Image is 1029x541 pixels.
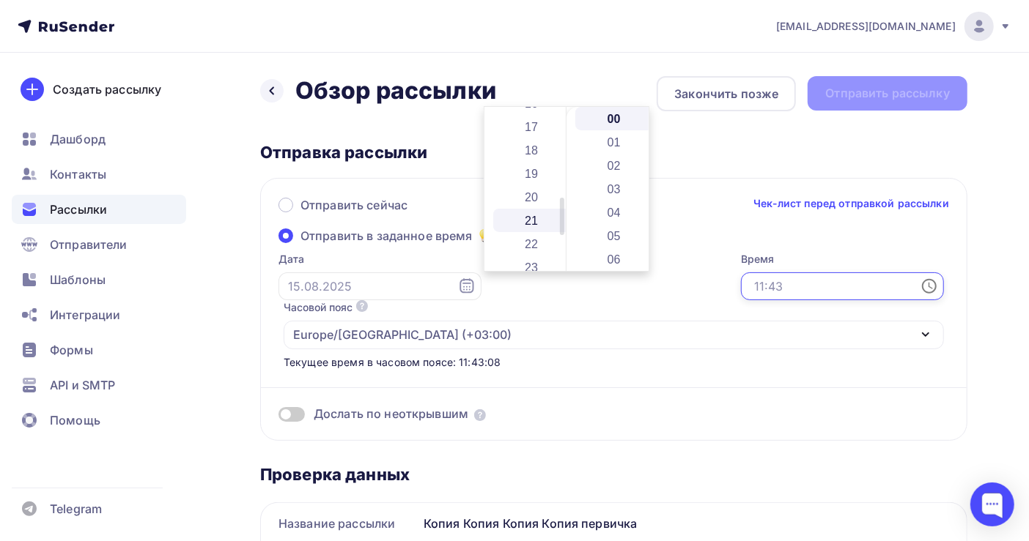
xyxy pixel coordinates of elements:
[493,162,572,185] li: 19
[50,500,102,518] span: Telegram
[674,85,778,102] div: Закончить позже
[7,7,134,38] p: г. [GEOGRAPHIC_DATA]
[12,335,186,365] a: Формы
[50,201,107,218] span: Рассылки
[284,355,944,370] div: Текущее время в часовом поясе: 11:43:08
[741,272,944,300] input: 11:43
[144,210,226,225] strong: регистрация
[279,252,482,266] label: Дата
[50,411,100,429] span: Помощь
[776,19,956,34] span: [EMAIL_ADDRESS][DOMAIN_NAME]
[50,236,128,253] span: Отправители
[7,209,416,227] p: Кратко о Программе и
[38,168,386,194] a: РЕГИСТРАЦИЯ
[575,247,654,271] li: 06
[12,124,186,154] a: Дашборд
[149,29,416,50] p: Онлайн
[575,177,654,201] li: 03
[50,165,106,183] span: Контакты
[493,115,572,138] li: 17
[149,7,416,29] p: [DATE]
[295,76,496,105] h2: Обзор рассылки
[50,341,93,359] span: Формы
[293,326,512,343] div: Europe/[GEOGRAPHIC_DATA] (+03:00)
[15,95,407,111] a: «Первичка»: что и как проверяют контролирующие органы.
[7,244,375,291] strong: 1. Последние изменения в правилах оформления и ведения первичной документации Первичные документы...
[493,255,572,279] li: 23
[493,185,572,209] li: 20
[493,209,572,232] li: 21
[12,195,186,224] a: Рассылки
[260,464,967,485] div: Проверка данных
[314,406,468,422] span: Дослать по неоткрывшим
[575,130,654,154] li: 01
[53,81,161,98] div: Создать рассылку
[169,174,255,188] span: РЕГИСТРАЦИЯ
[493,232,572,255] li: 22
[284,300,353,315] div: Часовой пояс
[260,142,967,163] div: Отправка рассылки
[279,272,482,300] input: 15.08.2025
[575,107,654,130] li: 00
[50,130,106,148] span: Дашборд
[300,227,473,245] span: Отправить в заданное время
[12,230,186,259] a: Отправители
[12,160,186,189] a: Контакты
[753,196,949,211] a: Чек-лист перед отправкой рассылки
[741,252,944,266] label: Время
[7,242,416,485] div: Loremipsum d sitametco adipiscingel. Seddoei tempori utlaboree doloremagnaa. Enimadminimveni q no...
[50,376,115,394] span: API и SMTP
[21,39,119,68] a: [URL][DOMAIN_NAME]
[575,154,654,177] li: 02
[493,138,572,162] li: 18
[50,306,120,324] span: Интеграции
[776,12,1011,41] a: [EMAIL_ADDRESS][DOMAIN_NAME]
[284,300,944,349] button: Часовой пояс Europe/[GEOGRAPHIC_DATA] (+03:00)
[575,201,654,224] li: 04
[26,113,397,148] a: Новые требования к первичным учётным документам в 2025 году
[50,271,106,288] span: Шаблоны
[226,210,365,225] a: [URL][DOMAIN_NAME]
[300,196,407,214] span: Отправить сейчас
[575,224,654,247] li: 05
[12,265,186,294] a: Шаблоны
